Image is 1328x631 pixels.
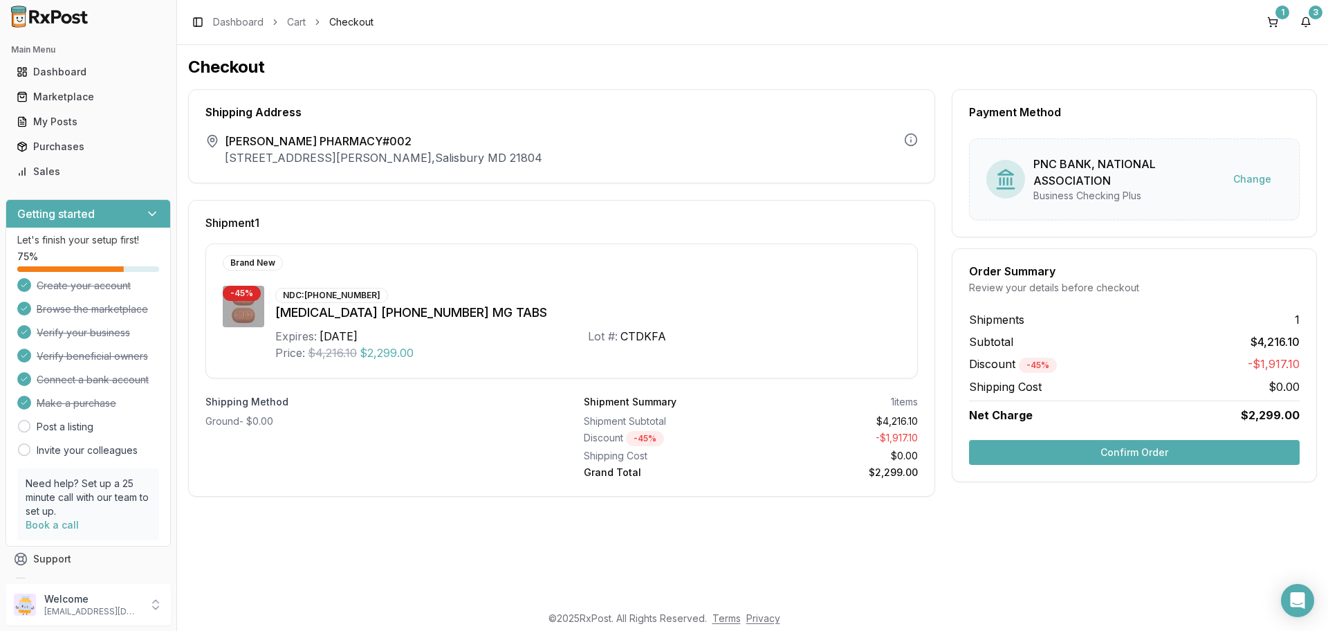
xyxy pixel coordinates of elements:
div: 1 items [891,395,918,409]
button: Feedback [6,571,171,596]
div: Open Intercom Messenger [1281,584,1314,617]
span: Shipment 1 [205,217,259,228]
span: $4,216.10 [308,345,357,361]
button: Purchases [6,136,171,158]
div: [DATE] [320,328,358,345]
span: Verify beneficial owners [37,349,148,363]
button: Dashboard [6,61,171,83]
h3: Getting started [17,205,95,222]
div: Order Summary [969,266,1300,277]
button: Sales [6,161,171,183]
div: - 45 % [223,286,261,301]
span: 1 [1295,311,1300,328]
span: Net Charge [969,408,1033,422]
a: Invite your colleagues [37,443,138,457]
p: Let's finish your setup first! [17,233,159,247]
span: Checkout [329,15,373,29]
span: $2,299.00 [1241,407,1300,423]
div: Shipping Address [205,107,918,118]
span: Browse the marketplace [37,302,148,316]
a: Marketplace [11,84,165,109]
img: Biktarvy 50-200-25 MG TABS [223,286,264,327]
span: Discount [969,357,1057,371]
a: Terms [712,612,741,624]
div: [MEDICAL_DATA] [PHONE_NUMBER] MG TABS [275,303,901,322]
span: Subtotal [969,333,1013,350]
span: -$1,917.10 [1248,356,1300,373]
label: Shipping Method [205,395,539,409]
div: CTDKFA [620,328,666,345]
span: [PERSON_NAME] PHARMACY#002 [225,133,542,149]
div: Review your details before checkout [969,281,1300,295]
span: Make a purchase [37,396,116,410]
img: RxPost Logo [6,6,94,28]
a: My Posts [11,109,165,134]
button: Change [1222,167,1282,192]
div: PNC BANK, NATIONAL ASSOCIATION [1033,156,1222,189]
a: Post a listing [37,420,93,434]
a: Dashboard [11,60,165,84]
div: Shipment Summary [584,395,676,409]
a: Privacy [746,612,780,624]
div: Business Checking Plus [1033,189,1222,203]
span: Verify your business [37,326,130,340]
div: Shipping Cost [584,449,746,463]
div: - 45 % [1019,358,1057,373]
div: NDC: [PHONE_NUMBER] [275,288,388,303]
a: Dashboard [213,15,264,29]
p: [EMAIL_ADDRESS][DOMAIN_NAME] [44,606,140,617]
div: - $1,917.10 [757,431,919,446]
img: User avatar [14,594,36,616]
div: $2,299.00 [757,466,919,479]
span: $0.00 [1269,378,1300,395]
div: Shipment Subtotal [584,414,746,428]
span: Create your account [37,279,131,293]
div: Grand Total [584,466,746,479]
p: Need help? Set up a 25 minute call with our team to set up. [26,477,151,518]
span: Shipping Cost [969,378,1042,395]
div: Purchases [17,140,160,154]
p: Welcome [44,592,140,606]
button: My Posts [6,111,171,133]
div: $0.00 [757,449,919,463]
button: Marketplace [6,86,171,108]
button: Confirm Order [969,440,1300,465]
a: Purchases [11,134,165,159]
span: 75 % [17,250,38,264]
p: [STREET_ADDRESS][PERSON_NAME] , Salisbury MD 21804 [225,149,542,166]
div: $4,216.10 [757,414,919,428]
div: Price: [275,345,305,361]
div: Payment Method [969,107,1300,118]
div: My Posts [17,115,160,129]
a: Book a call [26,519,79,531]
nav: breadcrumb [213,15,373,29]
div: Ground - $0.00 [205,414,539,428]
a: Cart [287,15,306,29]
div: Expires: [275,328,317,345]
div: Lot #: [588,328,618,345]
div: Dashboard [17,65,160,79]
div: Sales [17,165,160,179]
span: Feedback [33,577,80,591]
a: Sales [11,159,165,184]
div: Brand New [223,255,283,271]
span: Shipments [969,311,1024,328]
h2: Main Menu [11,44,165,55]
div: Marketplace [17,90,160,104]
div: - 45 % [626,431,664,446]
span: $2,299.00 [360,345,414,361]
h1: Checkout [188,56,1317,78]
span: $4,216.10 [1251,333,1300,350]
div: 1 [1275,6,1289,19]
div: 3 [1309,6,1322,19]
button: Support [6,547,171,571]
button: 3 [1295,11,1317,33]
span: Connect a bank account [37,373,149,387]
button: 1 [1262,11,1284,33]
div: Discount [584,431,746,446]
